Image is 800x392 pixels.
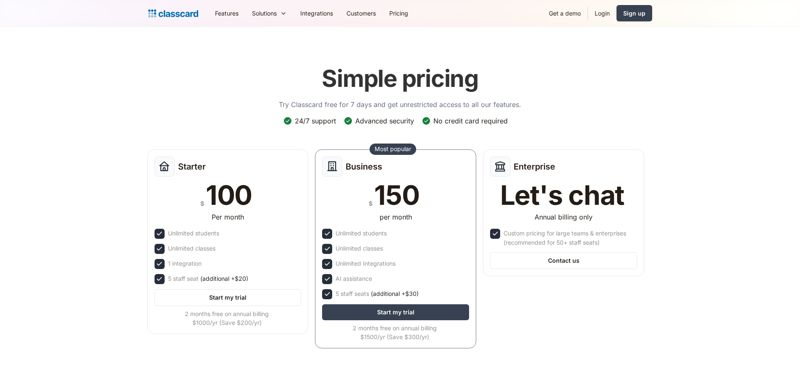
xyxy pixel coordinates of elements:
[155,309,300,327] div: 2 months free on annual billing $1000/yr (Save $200/yr)
[322,324,467,341] div: 2 months free on annual billing $1500/yr (Save $300/yr)
[383,4,415,23] a: Pricing
[148,8,198,19] a: Logo
[380,212,412,222] div: per month
[588,4,616,23] a: Login
[340,4,383,23] a: Customers
[346,162,382,172] h2: Business
[433,116,508,125] div: No credit card required
[374,182,419,209] div: 150
[375,145,411,153] div: Most popular
[245,4,294,23] div: Solutions
[336,289,419,298] div: 5 staff seats
[252,9,277,18] div: Solutions
[168,244,215,253] div: Unlimited classes
[336,259,396,268] div: Unlimited Integrations
[200,274,248,283] span: (additional +$20)
[355,116,414,125] div: Advanced security
[371,289,419,298] span: (additional +$30)
[504,229,635,247] div: Custom pricing for large teams & enterprises (recommended for 50+ staff seats)
[279,99,521,110] p: Try Classcard free for 7 days and get unrestricted access to all our features.
[542,4,588,23] a: Get a demo
[178,162,206,172] h2: Starter
[322,304,469,320] a: Start my trial
[490,252,637,269] a: Contact us
[295,116,336,125] div: 24/7 support
[336,229,387,238] div: Unlimited students
[168,259,202,268] div: 1 integration
[168,274,248,283] div: 5 staff seat
[369,198,372,209] div: $
[294,4,340,23] a: Integrations
[500,182,624,209] div: Let's chat
[206,182,252,209] div: 100
[208,4,245,23] a: Features
[616,5,652,21] a: Sign up
[155,289,302,306] a: Start my trial
[322,65,478,93] h1: Simple pricing
[168,229,219,238] div: Unlimited students
[212,212,244,222] div: Per month
[623,9,645,18] div: Sign up
[514,162,555,172] h2: Enterprise
[336,244,383,253] div: Unlimited classes
[336,274,372,283] div: AI assistance
[535,212,593,222] div: Annual billing only
[200,198,204,209] div: $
